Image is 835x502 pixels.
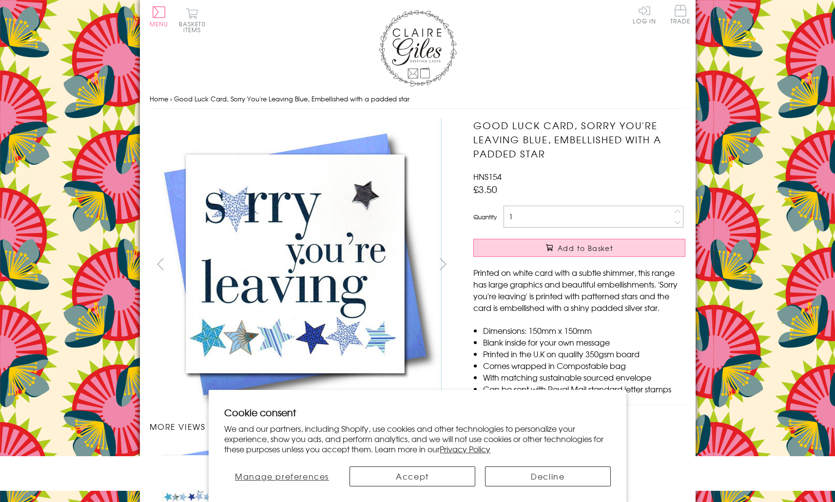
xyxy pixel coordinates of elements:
button: Add to Basket [473,239,685,257]
span: 0 items [183,19,206,34]
button: prev [150,253,172,275]
img: Claire Giles Greetings Cards [379,10,457,87]
p: We and our partners, including Shopify, use cookies and other technologies to personalize your ex... [224,424,611,454]
h1: Good Luck Card, Sorry You're Leaving Blue, Embellished with a padded star [473,118,685,160]
li: Printed in the U.K on quality 350gsm board [483,348,685,360]
li: Blank inside for your own message [483,336,685,348]
span: HNS154 [473,171,502,182]
h3: More views [150,421,454,432]
button: next [432,253,454,275]
span: Menu [150,19,169,28]
img: Good Luck Card, Sorry You're Leaving Blue, Embellished with a padded star [149,118,442,410]
a: Privacy Policy [440,443,490,455]
span: Manage preferences [235,470,329,482]
a: Log In [633,5,656,24]
a: Home [150,94,168,103]
span: Good Luck Card, Sorry You're Leaving Blue, Embellished with a padded star [174,94,409,103]
label: Quantity [473,212,497,221]
li: With matching sustainable sourced envelope [483,371,685,383]
img: Good Luck Card, Sorry You're Leaving Blue, Embellished with a padded star [454,118,746,411]
button: Decline [485,466,611,486]
li: Dimensions: 150mm x 150mm [483,325,685,336]
span: Add to Basket [558,243,613,253]
li: Comes wrapped in Compostable bag [483,360,685,371]
p: Printed on white card with a subtle shimmer, this range has large graphics and beautiful embellis... [473,267,685,313]
button: Accept [350,466,475,486]
nav: breadcrumbs [150,89,686,109]
li: Can be sent with Royal Mail standard letter stamps [483,383,685,395]
button: Manage preferences [224,466,340,486]
span: › [170,94,172,103]
span: £3.50 [473,182,497,196]
h2: Cookie consent [224,405,611,419]
button: Menu [150,6,169,27]
span: Trade [670,5,691,24]
button: Basket0 items [179,8,206,33]
a: Trade [670,5,691,26]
